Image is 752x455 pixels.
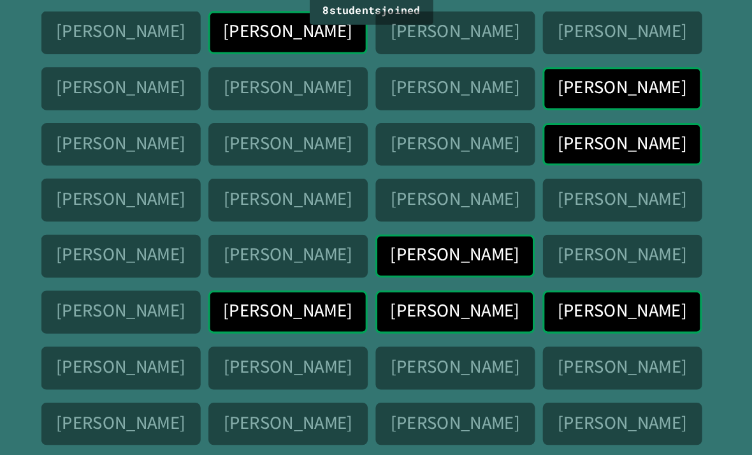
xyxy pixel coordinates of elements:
[558,408,684,428] p: [PERSON_NAME]
[67,188,192,208] p: [PERSON_NAME]
[394,353,520,373] p: [PERSON_NAME]
[231,134,356,154] p: [PERSON_NAME]
[231,298,356,318] p: [PERSON_NAME]
[67,353,192,373] p: [PERSON_NAME]
[67,79,192,99] p: [PERSON_NAME]
[231,353,356,373] p: [PERSON_NAME]
[394,188,520,208] p: [PERSON_NAME]
[67,298,192,318] p: [PERSON_NAME]
[231,24,356,44] p: [PERSON_NAME]
[231,79,356,99] p: [PERSON_NAME]
[231,243,356,263] p: [PERSON_NAME]
[558,134,684,154] p: [PERSON_NAME]
[67,24,192,44] p: [PERSON_NAME]
[394,298,520,318] p: [PERSON_NAME]
[67,243,192,263] p: [PERSON_NAME]
[394,79,520,99] p: [PERSON_NAME]
[231,188,356,208] p: [PERSON_NAME]
[558,24,684,44] p: [PERSON_NAME]
[394,243,520,263] p: [PERSON_NAME]
[558,79,684,99] p: [PERSON_NAME]
[67,408,192,428] p: [PERSON_NAME]
[558,353,684,373] p: [PERSON_NAME]
[558,188,684,208] p: [PERSON_NAME]
[394,24,520,44] p: [PERSON_NAME]
[558,298,684,318] p: [PERSON_NAME]
[394,408,520,428] p: [PERSON_NAME]
[394,134,520,154] p: [PERSON_NAME]
[67,134,192,154] p: [PERSON_NAME]
[231,408,356,428] p: [PERSON_NAME]
[558,243,684,263] p: [PERSON_NAME]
